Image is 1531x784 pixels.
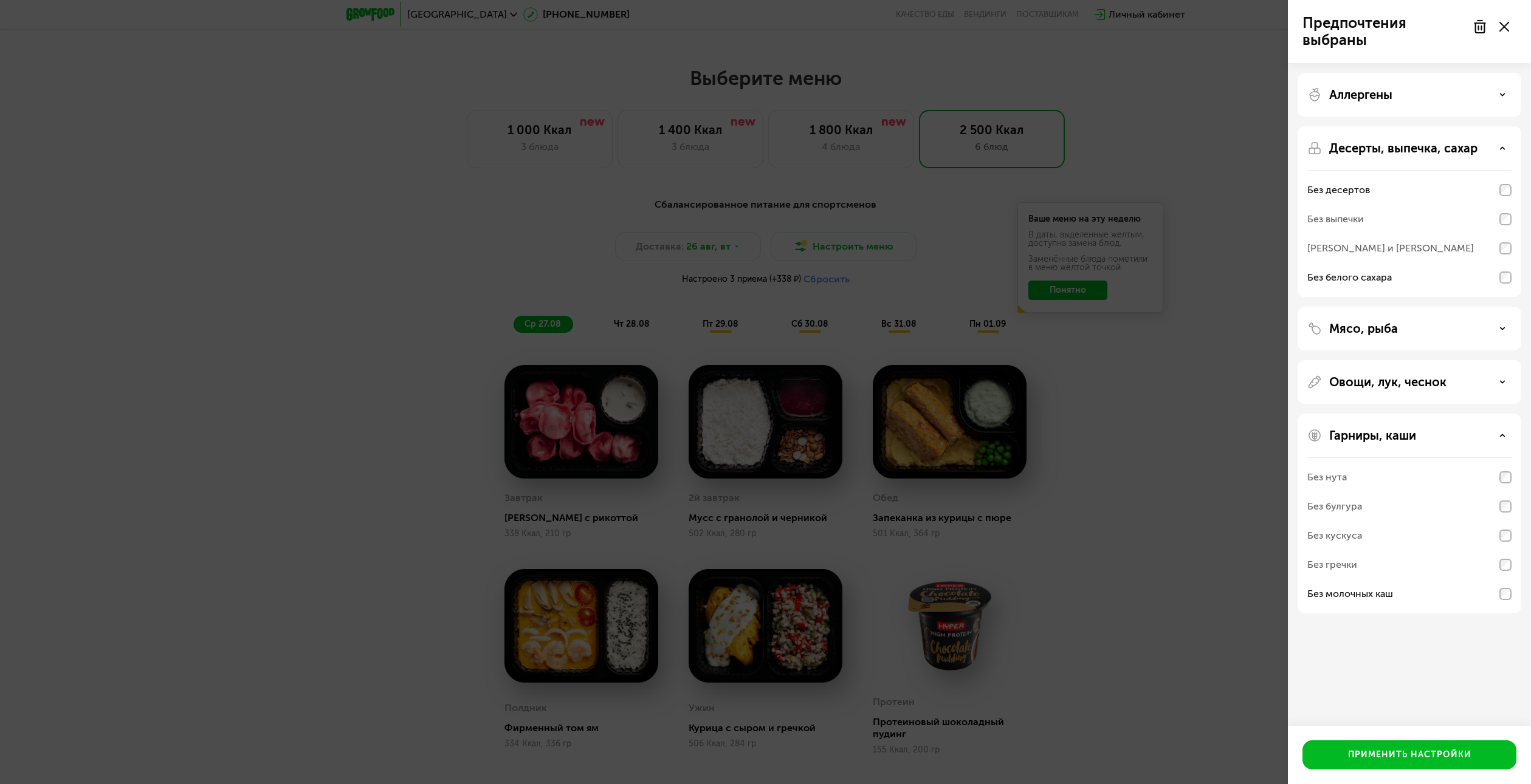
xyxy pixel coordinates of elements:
p: Десерты, выпечка, сахар [1329,141,1478,155]
div: Без десертов [1307,183,1370,197]
div: Без молочных каш [1307,587,1393,601]
div: Без гречки [1307,557,1357,572]
div: [PERSON_NAME] и [PERSON_NAME] [1307,241,1474,256]
div: Без булгура [1307,499,1362,514]
p: Аллергены [1329,87,1392,102]
p: Гарниры, каши [1329,428,1416,443]
p: Мясо, рыба [1329,321,1398,336]
div: Без нута [1307,470,1347,485]
div: Без белого сахара [1307,270,1392,285]
p: Предпочтения выбраны [1302,15,1465,49]
div: Без кускуса [1307,528,1362,543]
button: Применить настройки [1302,740,1516,769]
div: Применить настройки [1348,749,1471,761]
div: Без выпечки [1307,212,1364,227]
p: Овощи, лук, чеснок [1329,375,1447,389]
